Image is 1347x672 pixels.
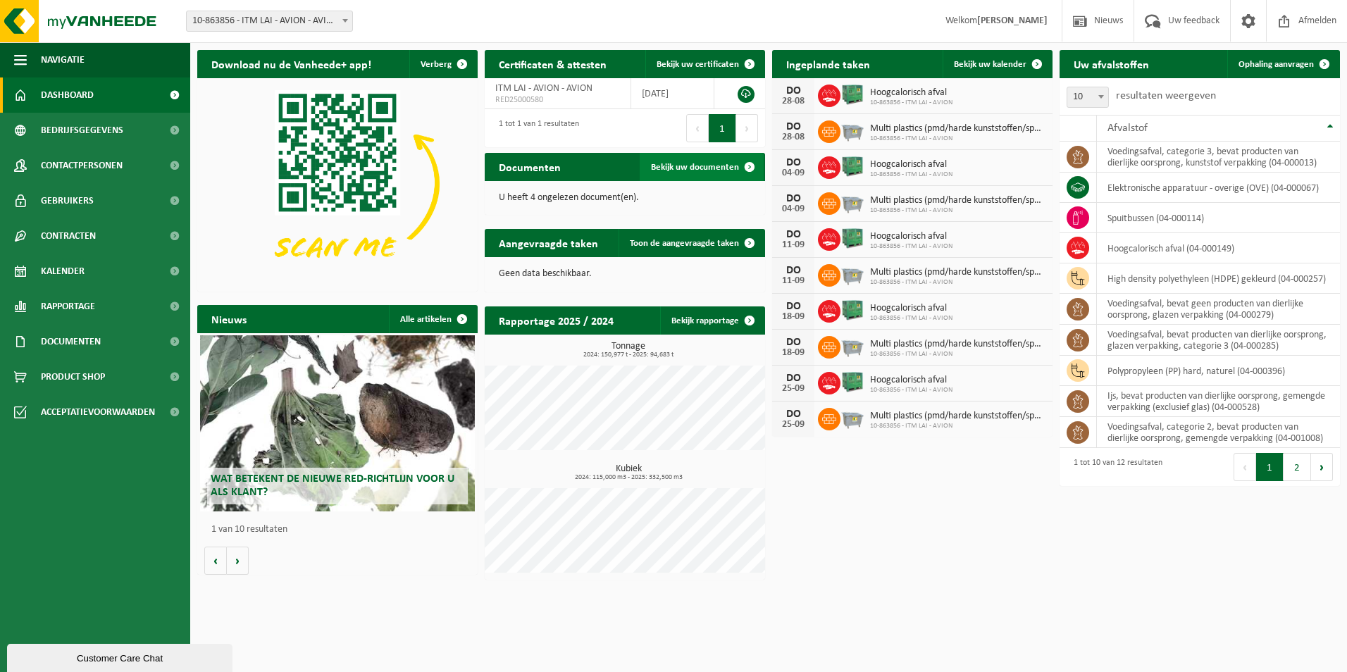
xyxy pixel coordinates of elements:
[492,351,765,359] span: 2024: 150,977 t - 2025: 94,683 t
[779,240,807,250] div: 11-09
[840,118,864,142] img: WB-2500-GAL-GY-01
[657,60,739,69] span: Bekijk uw certificaten
[1097,417,1340,448] td: voedingsafval, categorie 2, bevat producten van dierlijke oorsprong, gemengde verpakking (04-001008)
[1116,90,1216,101] label: resultaten weergeven
[870,339,1045,350] span: Multi plastics (pmd/harde kunststoffen/spanbanden/eps/folie naturel/folie gemeng...
[651,163,739,172] span: Bekijk uw documenten
[41,183,94,218] span: Gebruikers
[870,87,952,99] span: Hoogcalorisch afval
[1097,325,1340,356] td: voedingsafval, bevat producten van dierlijke oorsprong, glazen verpakking, categorie 3 (04-000285)
[409,50,476,78] button: Verberg
[840,154,864,178] img: PB-HB-1400-HPE-GN-01
[870,350,1045,359] span: 10-863856 - ITM LAI - AVION
[1227,50,1339,78] a: Ophaling aanvragen
[779,420,807,430] div: 25-09
[1067,87,1108,107] span: 10
[870,123,1045,135] span: Multi plastics (pmd/harde kunststoffen/spanbanden/eps/folie naturel/folie gemeng...
[1097,263,1340,294] td: high density polyethyleen (HDPE) gekleurd (04-000257)
[499,193,751,203] p: U heeft 4 ongelezen document(en).
[41,113,123,148] span: Bedrijfsgegevens
[1256,453,1284,481] button: 1
[619,229,764,257] a: Toon de aangevraagde taken
[870,242,952,251] span: 10-863856 - ITM LAI - AVION
[840,190,864,214] img: WB-2500-GAL-GY-01
[840,82,864,106] img: PB-HB-1400-HPE-GN-01
[977,15,1048,26] strong: [PERSON_NAME]
[840,406,864,430] img: WB-2500-GAL-GY-01
[186,11,353,32] span: 10-863856 - ITM LAI - AVION - AVION
[870,278,1045,287] span: 10-863856 - ITM LAI - AVION
[1107,123,1148,134] span: Afvalstof
[41,289,95,324] span: Rapportage
[197,78,478,289] img: Download de VHEPlus App
[492,113,579,144] div: 1 tot 1 van 1 resultaten
[41,218,96,254] span: Contracten
[772,50,884,77] h2: Ingeplande taken
[495,83,592,94] span: ITM LAI - AVION - AVION
[779,337,807,348] div: DO
[840,226,864,250] img: PB-HB-1400-HPE-GN-01
[870,170,952,179] span: 10-863856 - ITM LAI - AVION
[779,168,807,178] div: 04-09
[840,298,864,322] img: PB-HB-1400-HPE-GN-01
[686,114,709,142] button: Previous
[211,525,471,535] p: 1 van 10 resultaten
[41,148,123,183] span: Contactpersonen
[779,121,807,132] div: DO
[485,229,612,256] h2: Aangevraagde taken
[870,375,952,386] span: Hoogcalorisch afval
[870,195,1045,206] span: Multi plastics (pmd/harde kunststoffen/spanbanden/eps/folie naturel/folie gemeng...
[197,50,385,77] h2: Download nu de Vanheede+ app!
[779,265,807,276] div: DO
[1097,294,1340,325] td: voedingsafval, bevat geen producten van dierlijke oorsprong, glazen verpakking (04-000279)
[779,193,807,204] div: DO
[779,204,807,214] div: 04-09
[779,301,807,312] div: DO
[870,386,952,394] span: 10-863856 - ITM LAI - AVION
[227,547,249,575] button: Volgende
[1097,142,1340,173] td: voedingsafval, categorie 3, bevat producten van dierlijke oorsprong, kunststof verpakking (04-000...
[779,229,807,240] div: DO
[499,269,751,279] p: Geen data beschikbaar.
[485,153,575,180] h2: Documenten
[870,303,952,314] span: Hoogcalorisch afval
[41,394,155,430] span: Acceptatievoorwaarden
[41,254,85,289] span: Kalender
[630,239,739,248] span: Toon de aangevraagde taken
[41,359,105,394] span: Product Shop
[1067,452,1162,483] div: 1 tot 10 van 12 resultaten
[840,262,864,286] img: WB-2500-GAL-GY-01
[1097,233,1340,263] td: hoogcalorisch afval (04-000149)
[779,157,807,168] div: DO
[1097,203,1340,233] td: spuitbussen (04-000114)
[943,50,1051,78] a: Bekijk uw kalender
[660,306,764,335] a: Bekijk rapportage
[709,114,736,142] button: 1
[1097,386,1340,417] td: ijs, bevat producten van dierlijke oorsprong, gemengde verpakking (exclusief glas) (04-000528)
[1284,453,1311,481] button: 2
[1060,50,1163,77] h2: Uw afvalstoffen
[954,60,1026,69] span: Bekijk uw kalender
[840,370,864,394] img: PB-HB-1400-HPE-GN-01
[870,99,952,107] span: 10-863856 - ITM LAI - AVION
[41,42,85,77] span: Navigatie
[645,50,764,78] a: Bekijk uw certificaten
[1097,356,1340,386] td: polypropyleen (PP) hard, naturel (04-000396)
[779,85,807,97] div: DO
[187,11,352,31] span: 10-863856 - ITM LAI - AVION - AVION
[779,276,807,286] div: 11-09
[1311,453,1333,481] button: Next
[197,305,261,332] h2: Nieuws
[421,60,452,69] span: Verberg
[840,334,864,358] img: WB-2500-GAL-GY-01
[485,306,628,334] h2: Rapportage 2025 / 2024
[41,77,94,113] span: Dashboard
[1239,60,1314,69] span: Ophaling aanvragen
[779,384,807,394] div: 25-09
[7,641,235,672] iframe: chat widget
[1097,173,1340,203] td: elektronische apparatuur - overige (OVE) (04-000067)
[492,342,765,359] h3: Tonnage
[389,305,476,333] a: Alle artikelen
[870,206,1045,215] span: 10-863856 - ITM LAI - AVION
